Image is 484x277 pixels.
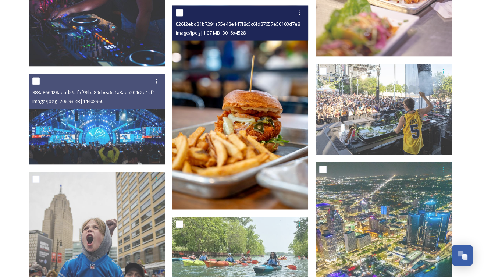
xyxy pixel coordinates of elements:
img: 826f2ebd31b7291a75e48e147f8c5c6fd87657e50103d7e86d6a9ceb71733548.jpg [172,6,308,210]
img: 883a866428aead59af5f96ba89cbea6c1a3ae5204c2e1cf4e29ff6801ece3bca.jpg [29,74,165,165]
button: Open Chat [452,245,473,266]
span: 826f2ebd31b7291a75e48e147f8c5c6fd87657e50103d7e86d6a9ceb71733548.jpg [176,20,350,27]
span: image/jpeg | 1.07 MB | 3016 x 4528 [176,29,246,36]
span: image/jpeg | 206.93 kB | 1440 x 960 [32,98,103,104]
span: 883a866428aead59af5f96ba89cbea6c1a3ae5204c2e1cf4e29ff6801ece3bca.jpg [32,89,203,96]
img: cd8f1e55c002caec37368cde98ba5c721f36cbf8029944d0915fdf6a1f103c13.jpg [316,64,452,155]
